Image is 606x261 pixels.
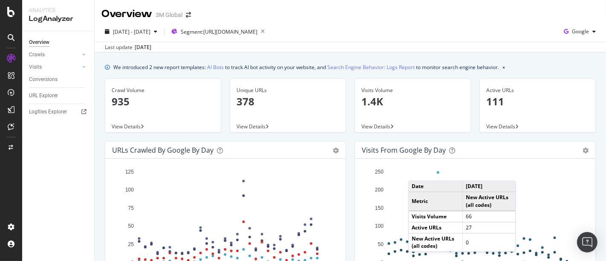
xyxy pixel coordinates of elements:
[112,146,214,154] div: URLs Crawled by Google by day
[113,63,499,72] div: We introduced 2 new report templates: to track AI bot activity on your website, and to monitor se...
[361,94,464,109] p: 1.4K
[409,211,463,222] td: Visits Volume
[112,123,141,130] span: View Details
[29,91,58,100] div: URL Explorer
[362,146,446,154] div: Visits from Google by day
[375,169,384,175] text: 250
[156,11,182,19] div: 3M Global
[29,63,42,72] div: Visits
[112,94,214,109] p: 935
[463,181,515,192] td: [DATE]
[486,94,589,109] p: 111
[378,241,384,247] text: 50
[237,94,339,109] p: 378
[101,25,161,38] button: [DATE] - [DATE]
[375,223,384,229] text: 100
[327,63,415,72] a: Search Engine Behavior: Logs Report
[181,28,257,35] span: Segment: [URL][DOMAIN_NAME]
[361,123,390,130] span: View Details
[29,75,58,84] div: Conversions
[128,241,134,247] text: 25
[105,43,151,51] div: Last update
[186,12,191,18] div: arrow-right-arrow-left
[113,28,150,35] span: [DATE] - [DATE]
[486,123,515,130] span: View Details
[463,222,515,233] td: 27
[29,50,80,59] a: Crawls
[409,192,463,211] td: Metric
[112,87,214,94] div: Crawl Volume
[486,87,589,94] div: Active URLs
[577,232,597,252] div: Open Intercom Messenger
[463,211,515,222] td: 66
[237,87,339,94] div: Unique URLs
[29,91,88,100] a: URL Explorer
[29,14,87,24] div: LogAnalyzer
[560,25,599,38] button: Google
[105,63,596,72] div: info banner
[29,107,67,116] div: Logfiles Explorer
[583,148,589,154] div: gear
[125,169,134,175] text: 125
[409,181,463,192] td: Date
[333,148,339,154] div: gear
[207,63,224,72] a: AI Bots
[572,28,589,35] span: Google
[29,75,88,84] a: Conversions
[500,61,507,73] button: close banner
[375,187,384,193] text: 200
[29,63,80,72] a: Visits
[168,25,268,38] button: Segment:[URL][DOMAIN_NAME]
[128,205,134,211] text: 75
[361,87,464,94] div: Visits Volume
[29,38,49,47] div: Overview
[128,223,134,229] text: 50
[29,107,88,116] a: Logfiles Explorer
[125,187,134,193] text: 100
[375,205,384,211] text: 150
[463,233,515,252] td: 0
[135,43,151,51] div: [DATE]
[463,192,515,211] td: New Active URLs (all codes)
[237,123,265,130] span: View Details
[101,7,152,21] div: Overview
[29,38,88,47] a: Overview
[409,233,463,252] td: New Active URLs (all codes)
[29,7,87,14] div: Analytics
[409,222,463,233] td: Active URLs
[29,50,45,59] div: Crawls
